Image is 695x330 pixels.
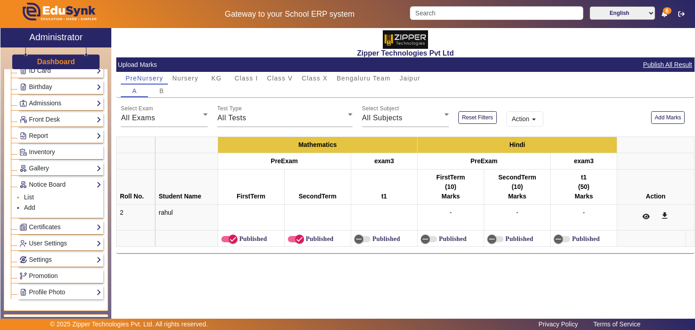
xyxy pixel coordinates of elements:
a: Dashboard [37,57,76,66]
th: Student Name [155,170,218,205]
span: - [516,209,519,216]
th: Mathematics [218,137,417,153]
h3: Dashboard [37,57,75,66]
th: PreExam [417,153,550,170]
span: PreNursery [125,75,163,81]
img: 36227e3f-cbf6-4043-b8fc-b5c5f2957d0a [383,30,428,49]
span: Promotion [29,272,58,279]
span: Class V [267,75,293,81]
th: exam3 [551,153,617,170]
a: List [24,193,34,201]
th: Action [617,170,695,205]
td: rahul [155,205,218,231]
mat-label: Select Subject [362,106,399,112]
span: All Subjects [362,114,403,122]
mat-icon: get_app [660,211,669,220]
a: Promotion [19,271,101,281]
img: Inventory.png [20,149,27,156]
button: Reset Filters [458,111,497,123]
h5: Gateway to your School ERP system [179,9,400,19]
h2: Administrator [29,32,83,42]
a: Terms of Service [589,318,645,330]
span: All Exams [121,114,155,122]
img: Branchoperations.png [20,273,27,279]
label: Published [304,235,333,243]
h2: Zipper Technologies Pvt Ltd [116,49,695,57]
span: Class I [235,75,258,81]
span: Class X [302,75,328,81]
button: Add Marks [651,111,685,123]
a: Inventory [19,147,101,157]
span: Nursery [172,75,199,81]
th: SecondTerm [484,170,551,205]
th: SecondTerm [284,170,351,205]
input: Search [410,6,583,20]
mat-label: Select Exam [121,106,153,112]
th: FirstTerm [218,170,284,205]
th: PreExam [218,153,351,170]
a: Add [24,204,35,211]
th: Roll No. [116,170,155,205]
span: - [450,209,452,216]
label: Published [371,235,400,243]
span: Bengaluru Team [337,75,390,81]
button: Publish All Result [642,59,693,71]
a: Privacy Policy [534,318,582,330]
label: Published [437,235,467,243]
mat-label: Test Type [217,106,242,112]
div: Marks [421,192,481,201]
label: Published [238,235,267,243]
div: Marks [554,192,614,201]
span: 6 [663,7,671,14]
div: Marks [487,192,547,201]
span: KG [211,75,222,81]
button: Action [506,111,543,127]
th: t1 [351,170,417,205]
p: © 2025 Zipper Technologies Pvt. Ltd. All rights reserved. [50,320,208,329]
div: (10) [487,182,547,192]
th: t1 [551,170,617,205]
mat-card-header: Upload Marks [116,57,695,72]
mat-icon: arrow_drop_down [529,115,538,124]
span: All Tests [217,114,246,122]
span: Jaipur [400,75,420,81]
div: (50) [554,182,614,192]
span: B [159,88,164,94]
th: Hindi [417,137,617,153]
label: Published [504,235,533,243]
td: 2 [116,205,155,231]
span: Inventory [29,148,55,156]
div: (10) [421,182,481,192]
th: exam3 [351,153,417,170]
label: Published [570,235,600,243]
th: FirstTerm [417,170,484,205]
span: - [583,209,585,216]
a: Administrator [0,28,111,47]
span: A [132,88,137,94]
